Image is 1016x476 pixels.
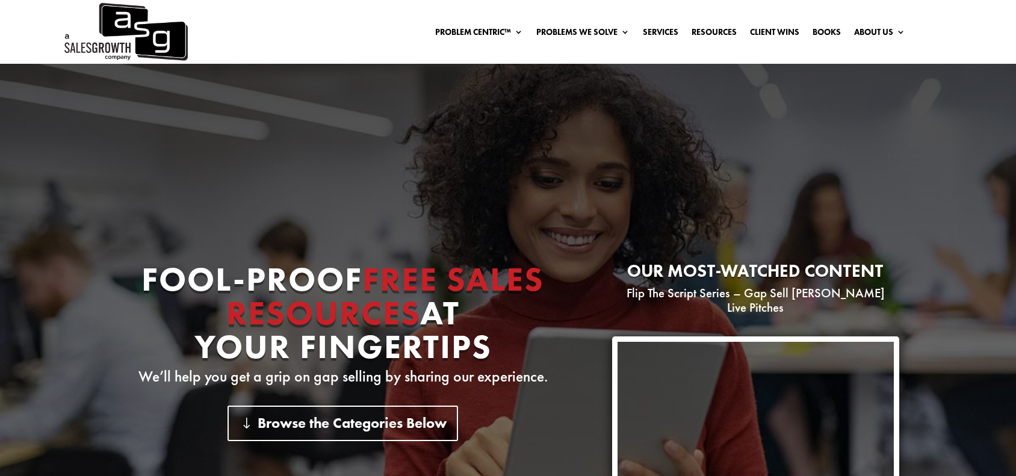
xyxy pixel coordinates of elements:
[750,28,799,41] a: Client Wins
[228,406,458,441] a: Browse the Categories Below
[117,369,569,384] p: We’ll help you get a grip on gap selling by sharing our experience.
[692,28,737,41] a: Resources
[854,28,905,41] a: About Us
[643,28,678,41] a: Services
[536,28,630,41] a: Problems We Solve
[435,28,523,41] a: Problem Centric™
[117,262,569,369] h1: Fool-proof At Your Fingertips
[612,262,899,286] h2: Our most-watched content
[226,258,545,335] span: Free Sales Resources
[813,28,841,41] a: Books
[612,286,899,315] p: Flip The Script Series – Gap Sell [PERSON_NAME] Live Pitches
